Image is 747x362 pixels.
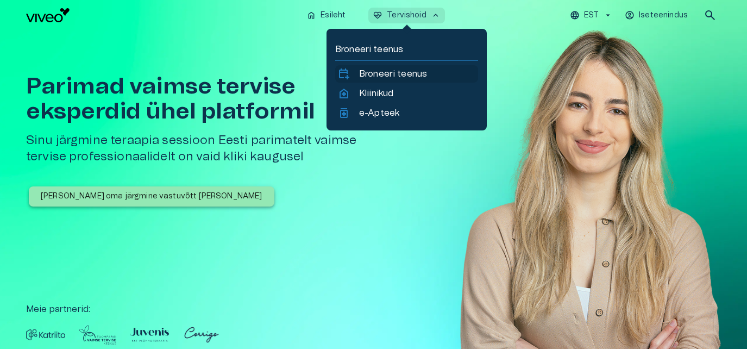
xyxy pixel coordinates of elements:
a: Navigate to homepage [26,8,298,22]
button: homeEsileht [302,8,351,23]
p: Meie partnerid : [26,303,721,316]
button: EST [568,8,614,23]
span: medication [337,107,350,120]
p: Iseteenindus [639,10,688,21]
h5: Sinu järgmine teraapia sessioon Eesti parimatelt vaimse tervise professionaalidelt on vaid kliki ... [26,133,378,165]
p: Broneeri teenus [335,43,478,56]
p: e-Apteek [359,107,399,120]
img: Partner logo [130,324,169,345]
p: Kliinikud [359,87,393,100]
span: home [306,10,316,20]
img: Partner logo [78,324,117,345]
button: Iseteenindus [623,8,690,23]
a: home_healthKliinikud [337,87,476,100]
p: Esileht [321,10,346,21]
span: ecg_heart [373,10,382,20]
a: calendar_add_onBroneeri teenus [337,67,476,80]
p: [PERSON_NAME] oma järgmine vastuvõtt [PERSON_NAME] [41,191,262,202]
p: Broneeri teenus [359,67,427,80]
h1: Parimad vaimse tervise eksperdid ühel platformil [26,74,378,124]
img: Partner logo [182,324,221,345]
span: keyboard_arrow_up [431,10,441,20]
span: calendar_add_on [337,67,350,80]
span: home_health [337,87,350,100]
button: open search modal [699,4,721,26]
p: EST [584,10,599,21]
button: ecg_heartTervishoidkeyboard_arrow_up [368,8,445,23]
p: Tervishoid [387,10,426,21]
a: medicatione-Apteek [337,107,476,120]
button: [PERSON_NAME] oma järgmine vastuvõtt [PERSON_NAME] [29,186,274,207]
span: search [704,9,717,22]
img: Viveo logo [26,8,70,22]
img: Partner logo [26,324,65,345]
